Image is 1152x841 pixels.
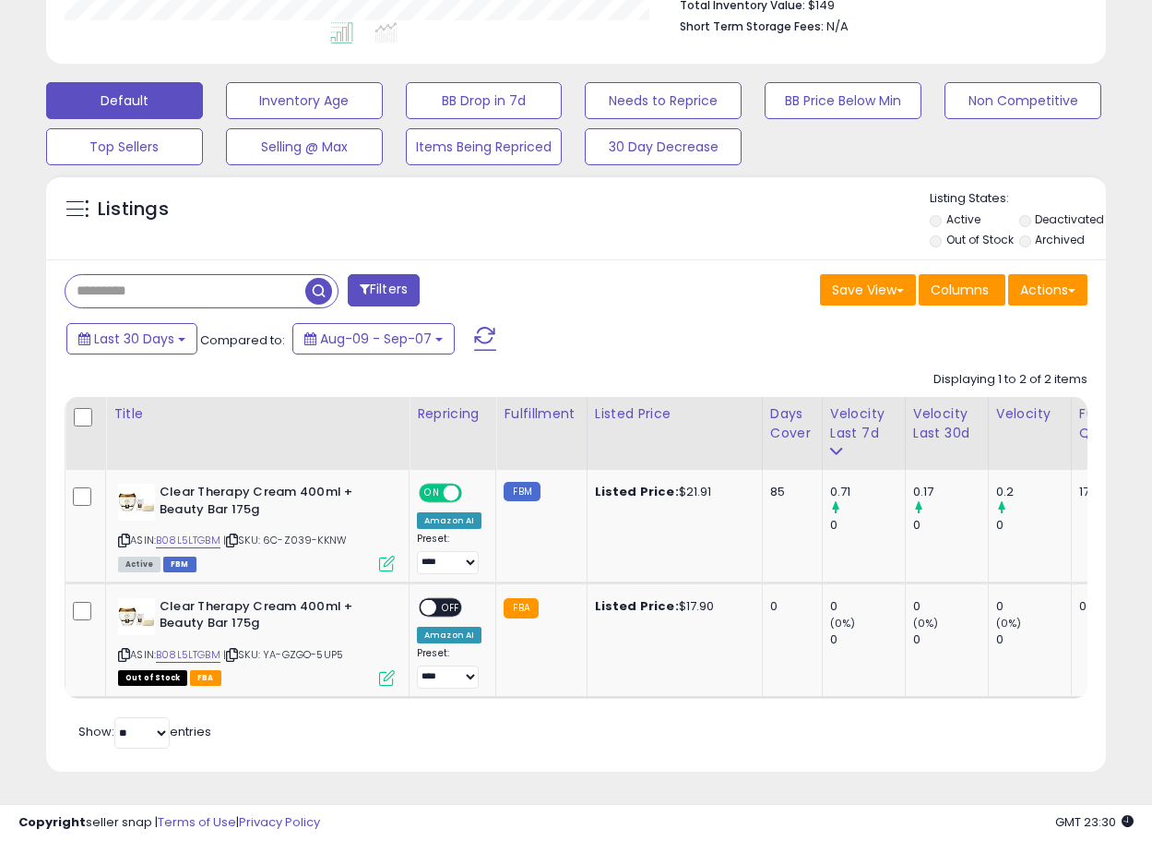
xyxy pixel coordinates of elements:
div: 0 [996,598,1071,615]
a: Privacy Policy [239,813,320,831]
span: OFF [459,486,489,501]
div: 0 [1079,598,1136,615]
div: ASIN: [118,598,395,684]
div: 0 [996,631,1071,648]
b: Clear Therapy Cream 400ml + Beauty Bar 175g [160,484,384,523]
span: FBA [190,670,221,686]
button: Default [46,82,203,119]
span: N/A [826,18,849,35]
div: 0.17 [913,484,988,500]
div: Listed Price [595,404,754,424]
button: Save View [820,274,916,306]
label: Archived [1035,232,1085,247]
div: Repricing [417,404,488,424]
button: Selling @ Max [226,128,383,165]
button: 30 Day Decrease [585,128,742,165]
label: Out of Stock [946,232,1014,247]
span: FBM [163,557,196,572]
label: Active [946,211,980,227]
div: 0 [770,598,808,615]
div: Fulfillment [504,404,578,424]
button: Needs to Reprice [585,82,742,119]
button: BB Price Below Min [765,82,921,119]
span: All listings that are currently out of stock and unavailable for purchase on Amazon [118,670,187,686]
button: BB Drop in 7d [406,82,563,119]
span: Last 30 Days [94,330,174,348]
span: OFF [436,599,466,615]
div: 85 [770,484,808,500]
b: Short Term Storage Fees: [680,18,824,34]
small: FBA [504,598,538,619]
div: Days Cover [770,404,814,443]
label: Deactivated [1035,211,1104,227]
div: 0 [913,598,988,615]
div: 0.71 [830,484,905,500]
p: Listing States: [930,190,1106,208]
a: Terms of Use [158,813,236,831]
span: All listings currently available for purchase on Amazon [118,557,160,572]
span: Show: entries [78,723,211,740]
button: Inventory Age [226,82,383,119]
small: FBM [504,482,540,501]
a: B08L5LTGBM [156,533,220,548]
div: 0 [913,631,988,648]
div: Displaying 1 to 2 of 2 items [933,371,1087,389]
div: 0 [830,598,905,615]
div: Velocity Last 30d [913,404,980,443]
span: Compared to: [200,331,285,349]
small: (0%) [996,616,1022,631]
div: 0 [830,517,905,534]
button: Filters [348,274,420,306]
div: ASIN: [118,484,395,570]
div: $21.91 [595,484,748,500]
div: Preset: [417,533,481,574]
span: Columns [931,281,989,299]
div: $17.90 [595,598,748,615]
button: Top Sellers [46,128,203,165]
button: Items Being Repriced [406,128,563,165]
div: seller snap | | [18,814,320,832]
div: Title [113,404,401,424]
h5: Listings [98,197,169,222]
a: B08L5LTGBM [156,647,220,663]
button: Actions [1008,274,1087,306]
div: Velocity [996,404,1063,424]
b: Listed Price: [595,483,679,500]
button: Aug-09 - Sep-07 [292,323,455,354]
b: Listed Price: [595,597,679,615]
div: 0.2 [996,484,1071,500]
button: Last 30 Days [66,323,197,354]
button: Non Competitive [944,82,1101,119]
div: Amazon AI [417,512,481,529]
div: Amazon AI [417,627,481,643]
img: 41EjA0-z2sL._SL40_.jpg [118,598,155,635]
div: Preset: [417,647,481,689]
div: 0 [913,517,988,534]
div: Velocity Last 7d [830,404,897,443]
div: 0 [996,517,1071,534]
div: 0 [830,631,905,648]
b: Clear Therapy Cream 400ml + Beauty Bar 175g [160,598,384,637]
span: | SKU: YA-GZGO-5UP5 [223,647,343,662]
img: 41EjA0-z2sL._SL40_.jpg [118,484,155,521]
button: Columns [919,274,1005,306]
span: Aug-09 - Sep-07 [320,330,432,348]
strong: Copyright [18,813,86,831]
div: Fulfillable Quantity [1079,404,1143,443]
span: 2025-10-9 23:30 GMT [1055,813,1134,831]
small: (0%) [913,616,939,631]
div: 17 [1079,484,1136,500]
small: (0%) [830,616,856,631]
span: ON [421,486,444,501]
span: | SKU: 6C-Z039-KKNW [223,533,347,547]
